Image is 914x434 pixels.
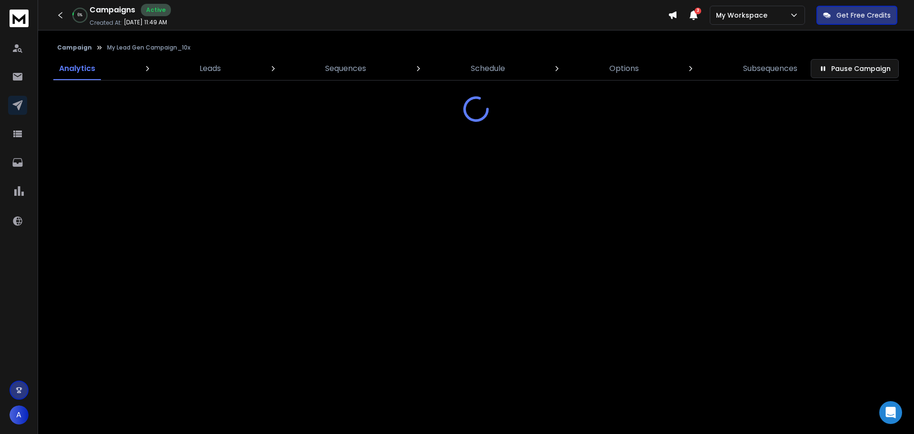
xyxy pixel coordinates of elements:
[199,63,221,74] p: Leads
[879,401,902,424] div: Open Intercom Messenger
[836,10,891,20] p: Get Free Credits
[465,57,511,80] a: Schedule
[10,10,29,27] img: logo
[319,57,372,80] a: Sequences
[57,44,92,51] button: Campaign
[107,44,190,51] p: My Lead Gen Campaign_10x
[471,63,505,74] p: Schedule
[604,57,645,80] a: Options
[194,57,227,80] a: Leads
[816,6,897,25] button: Get Free Credits
[89,4,135,16] h1: Campaigns
[10,405,29,424] button: A
[124,19,167,26] p: [DATE] 11:49 AM
[53,57,101,80] a: Analytics
[59,63,95,74] p: Analytics
[737,57,803,80] a: Subsequences
[716,10,771,20] p: My Workspace
[695,8,701,14] span: 3
[811,59,899,78] button: Pause Campaign
[141,4,171,16] div: Active
[609,63,639,74] p: Options
[78,12,82,18] p: 6 %
[325,63,366,74] p: Sequences
[89,19,122,27] p: Created At:
[743,63,797,74] p: Subsequences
